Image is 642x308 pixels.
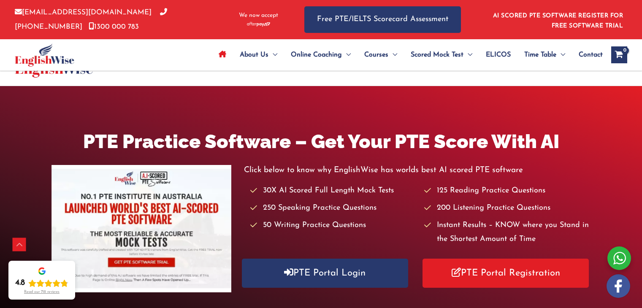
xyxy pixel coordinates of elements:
a: [PHONE_NUMBER] [15,9,167,30]
span: Scored Mock Test [411,40,463,70]
li: 250 Speaking Practice Questions [250,201,417,215]
h1: PTE Practice Software – Get Your PTE Score With AI [51,128,591,155]
span: Menu Toggle [342,40,351,70]
img: Afterpay-Logo [247,22,270,27]
a: Online CoachingMenu Toggle [284,40,358,70]
span: About Us [240,40,268,70]
a: About UsMenu Toggle [233,40,284,70]
li: 200 Listening Practice Questions [424,201,591,215]
a: ELICOS [479,40,517,70]
a: CoursesMenu Toggle [358,40,404,70]
a: View Shopping Cart, empty [611,46,627,63]
span: Online Coaching [291,40,342,70]
a: Scored Mock TestMenu Toggle [404,40,479,70]
div: Read our 718 reviews [24,290,60,294]
li: 50 Writing Practice Questions [250,219,417,232]
a: Time TableMenu Toggle [517,40,572,70]
span: Courses [364,40,388,70]
aside: Header Widget 1 [488,6,627,33]
span: Menu Toggle [388,40,397,70]
nav: Site Navigation: Main Menu [212,40,603,70]
p: Click below to know why EnglishWise has worlds best AI scored PTE software [244,163,591,177]
img: white-facebook.png [607,274,630,298]
img: cropped-ew-logo [15,43,74,67]
span: Menu Toggle [463,40,472,70]
a: 1300 000 783 [89,23,139,30]
span: ELICOS [486,40,511,70]
div: 4.8 [15,278,25,288]
a: PTE Portal Login [242,259,408,288]
a: Free PTE/IELTS Scorecard Assessment [304,6,461,33]
li: Instant Results – KNOW where you Stand in the Shortest Amount of Time [424,219,591,247]
a: [EMAIL_ADDRESS][DOMAIN_NAME] [15,9,152,16]
img: pte-institute-main [51,165,231,292]
span: Menu Toggle [556,40,565,70]
span: Contact [579,40,603,70]
span: We now accept [239,11,278,20]
a: Contact [572,40,603,70]
li: 30X AI Scored Full Length Mock Tests [250,184,417,198]
a: PTE Portal Registration [423,259,589,288]
span: Time Table [524,40,556,70]
li: 125 Reading Practice Questions [424,184,591,198]
a: AI SCORED PTE SOFTWARE REGISTER FOR FREE SOFTWARE TRIAL [493,13,623,29]
span: Menu Toggle [268,40,277,70]
div: Rating: 4.8 out of 5 [15,278,68,288]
